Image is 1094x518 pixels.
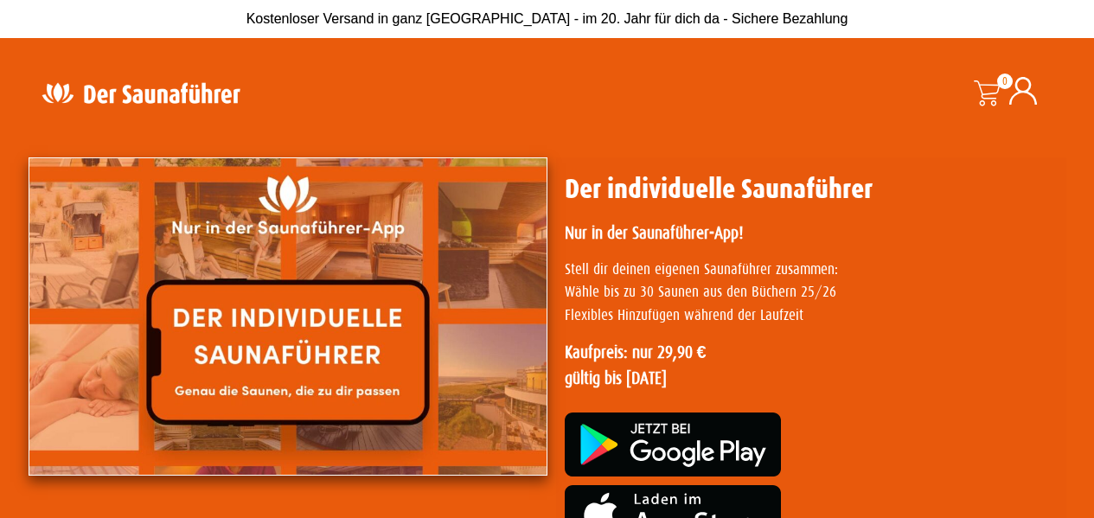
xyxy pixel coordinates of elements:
strong: Nur in der Saunaführer-App! [565,223,743,242]
span: Kostenloser Versand in ganz [GEOGRAPHIC_DATA] - im 20. Jahr für dich da - Sichere Bezahlung [246,11,848,26]
p: Stell dir deinen eigenen Saunaführer zusammen: Wähle bis zu 30 Saunen aus den Büchern 25/26 Flexi... [565,259,1058,327]
strong: Kaufpreis: nur 29,90 € gültig bis [DATE] [565,342,707,387]
span: 0 [997,74,1013,89]
h1: Der individuelle Saunaführer [565,173,1058,206]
